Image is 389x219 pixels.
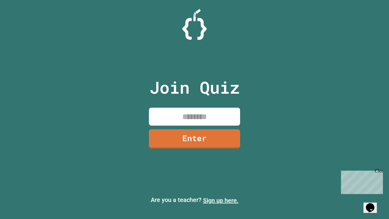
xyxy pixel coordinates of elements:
img: Logo.svg [182,9,207,40]
a: Enter [149,129,240,148]
iframe: chat widget [363,195,383,213]
p: Join Quiz [150,75,240,100]
p: Are you a teacher? [5,195,384,205]
iframe: chat widget [339,168,383,194]
div: Chat with us now!Close [2,2,42,39]
a: Sign up here. [203,197,239,204]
